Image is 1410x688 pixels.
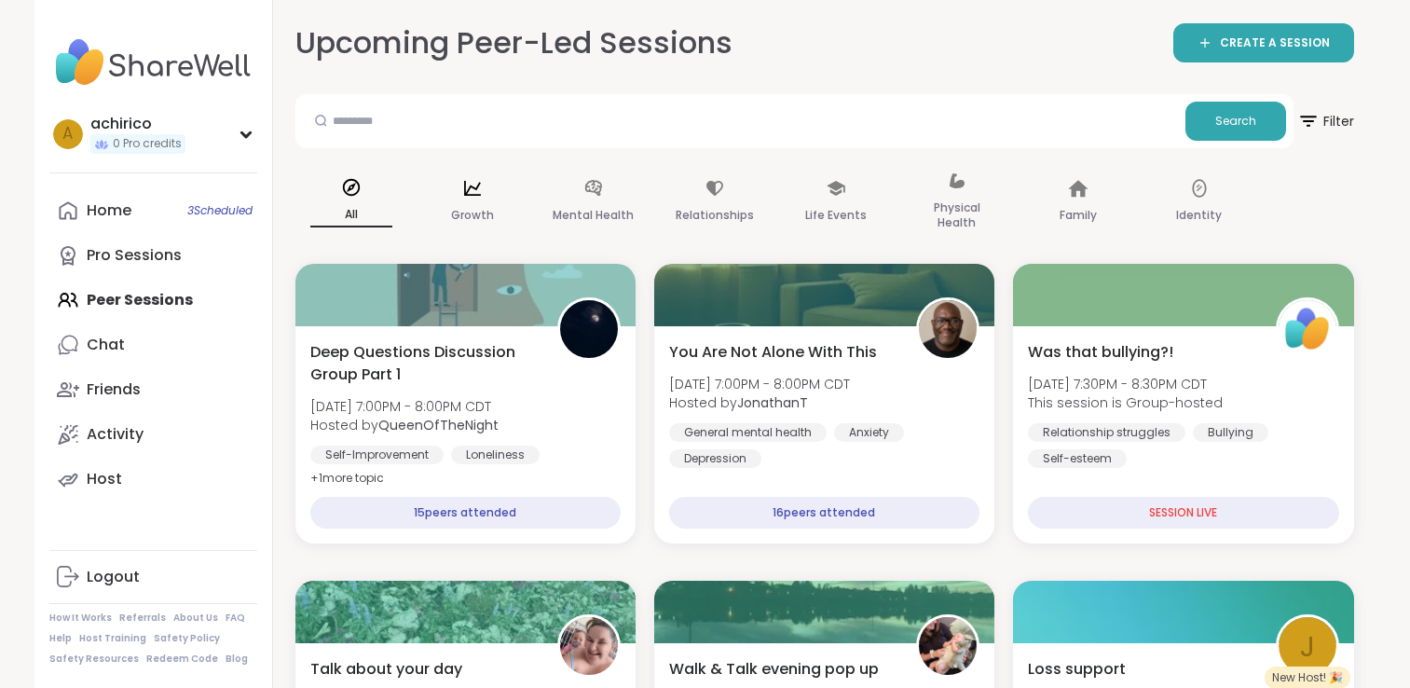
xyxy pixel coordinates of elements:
p: Life Events [805,204,867,227]
p: Physical Health [916,197,998,234]
span: Talk about your day [310,658,462,681]
span: [DATE] 7:00PM - 8:00PM CDT [669,375,850,393]
a: Help [49,632,72,645]
span: Walk & Talk evening pop up [669,658,879,681]
a: Activity [49,412,257,457]
span: Loss support [1028,658,1126,681]
a: Host [49,457,257,502]
a: Blog [226,653,248,666]
img: ShareWell [1279,300,1336,358]
div: Self-esteem [1028,449,1127,468]
a: Home3Scheduled [49,188,257,233]
a: FAQ [226,612,245,625]
p: Family [1060,204,1097,227]
div: Home [87,200,131,221]
span: [DATE] 7:30PM - 8:30PM CDT [1028,375,1223,393]
span: Hosted by [669,393,850,412]
a: Safety Policy [154,632,220,645]
span: You Are Not Alone With This [669,341,877,364]
div: 15 peers attended [310,497,621,529]
a: Logout [49,555,257,599]
span: Filter [1297,99,1354,144]
div: Relationship struggles [1028,423,1185,442]
img: QueenOfTheNight [560,300,618,358]
a: Chat [49,323,257,367]
img: ShareWell Nav Logo [49,30,257,95]
span: a [62,122,73,146]
span: CREATE A SESSION [1220,35,1330,51]
div: 16 peers attended [669,497,979,529]
div: Bullying [1193,423,1268,442]
p: Relationships [676,204,754,227]
div: Depression [669,449,761,468]
div: Friends [87,379,141,400]
a: About Us [173,612,218,625]
button: Filter [1297,94,1354,148]
img: Sunnyt [919,617,977,675]
p: Mental Health [553,204,634,227]
p: Identity [1176,204,1222,227]
div: Pro Sessions [87,245,182,266]
span: This session is Group-hosted [1028,393,1223,412]
p: Growth [451,204,494,227]
img: Shay2Olivia [560,617,618,675]
a: Referrals [119,612,166,625]
span: Search [1215,113,1256,130]
span: [DATE] 7:00PM - 8:00PM CDT [310,397,499,416]
a: Redeem Code [146,653,218,666]
a: Friends [49,367,257,412]
div: Host [87,469,122,489]
span: j [1300,625,1315,668]
p: All [310,203,392,227]
b: JonathanT [737,393,808,412]
div: Chat [87,335,125,355]
span: Was that bullying?! [1028,341,1173,364]
div: Logout [87,567,140,587]
a: Pro Sessions [49,233,257,278]
a: Safety Resources [49,653,139,666]
div: Anxiety [834,423,904,442]
a: How It Works [49,612,112,625]
h2: Upcoming Peer-Led Sessions [295,22,732,64]
div: SESSION LIVE [1028,497,1338,529]
div: Loneliness [451,446,540,464]
span: 3 Scheduled [187,203,253,218]
img: JonathanT [919,300,977,358]
span: 0 Pro credits [113,136,182,152]
button: Search [1185,102,1286,141]
span: Deep Questions Discussion Group Part 1 [310,341,537,386]
div: General mental health [669,423,827,442]
div: Activity [87,424,144,445]
a: CREATE A SESSION [1173,23,1354,62]
b: QueenOfTheNight [378,416,499,434]
a: Host Training [79,632,146,645]
span: Hosted by [310,416,499,434]
div: achirico [90,114,185,134]
div: Self-Improvement [310,446,444,464]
